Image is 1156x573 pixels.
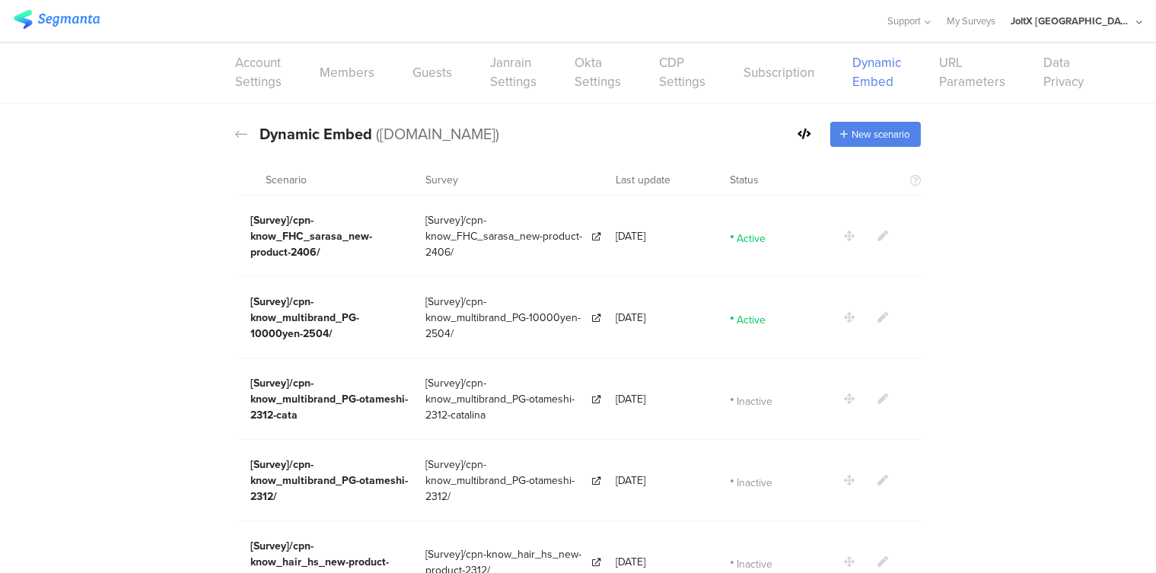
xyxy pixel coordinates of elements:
span: [DATE] [616,391,646,407]
span: Inactive [737,393,773,406]
span: [Survey]/cpn-know_multibrand_PG-otameshi-2312-cata [251,375,409,423]
a: Data Privacy [1044,53,1084,91]
span: [DATE] [616,554,646,570]
span: Inactive [737,475,773,487]
span: [Survey]/cpn-know_multibrand_PG-10000yen-2504/ [426,294,590,342]
span: [DATE] [616,473,646,489]
a: CDP Settings [660,53,706,91]
span: Dynamic Embed [260,123,373,145]
span: Support [888,14,922,28]
a: Members [320,63,375,82]
span: [Survey]/cpn-know_multibrand_PG-otameshi-2312/ [426,457,590,505]
span: [Survey]/cpn-know_FHC_sarasa_new-product-2406/ [426,212,590,260]
img: segmanta logo [14,10,100,29]
a: Account Settings [236,53,282,91]
span: Active [737,231,766,243]
span: Status [731,172,760,188]
span: [Survey]/cpn-know_multibrand_PG-otameshi-2312-catalina [426,375,590,423]
span: [Survey]/cpn-know_FHC_sarasa_new-product-2406/ [251,212,373,260]
span: [Survey]/cpn-know_multibrand_PG-10000yen-2504/ [251,294,360,342]
a: [Survey]/cpn-know_multibrand_PG-10000yen-2504/ [426,294,601,342]
span: New scenario [852,127,910,142]
span: Last update [616,172,671,188]
a: [Survey]/cpn-know_FHC_sarasa_new-product-2406/ [426,212,601,260]
a: URL Parameters [940,53,1006,91]
span: Active [737,312,766,324]
span: [Survey]/cpn-know_multibrand_PG-otameshi-2312/ [251,457,409,505]
span: [DATE] [616,228,646,244]
a: Okta Settings [575,53,622,91]
a: Guests [413,63,453,82]
a: Janrain Settings [491,53,537,91]
span: ([DOMAIN_NAME]) [377,123,500,145]
a: Subscription [744,63,815,82]
a: [Survey]/cpn-know_multibrand_PG-otameshi-2312-catalina [426,375,601,423]
a: [Survey]/cpn-know_multibrand_PG-otameshi-2312/ [426,457,601,505]
span: [DATE] [616,310,646,326]
div: JoltX [GEOGRAPHIC_DATA] [1011,14,1132,28]
span: Scenario [266,172,307,188]
span: Survey [426,172,459,188]
span: Inactive [737,556,773,568]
